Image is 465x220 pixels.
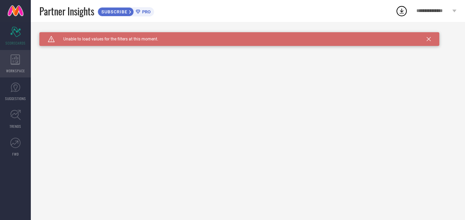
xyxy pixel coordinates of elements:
[98,5,154,16] a: SUBSCRIBEPRO
[55,37,158,41] span: Unable to load values for the filters at this moment.
[98,9,129,14] span: SUBSCRIBE
[395,5,408,17] div: Open download list
[39,32,456,38] div: Unable to load filters at this moment. Please try later.
[39,4,94,18] span: Partner Insights
[12,151,19,157] span: FWD
[5,96,26,101] span: SUGGESTIONS
[6,68,25,73] span: WORKSPACE
[140,9,151,14] span: PRO
[10,124,21,129] span: TRENDS
[5,40,26,46] span: SCORECARDS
